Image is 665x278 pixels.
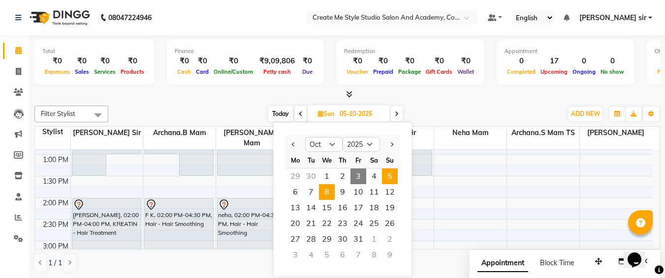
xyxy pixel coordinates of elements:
[319,200,335,216] span: 15
[366,152,382,168] div: Sa
[287,216,303,231] span: 20
[72,56,92,67] div: ₹0
[193,56,211,67] div: ₹0
[382,184,398,200] span: 12
[287,231,303,247] div: Monday, October 27, 2025
[175,56,193,67] div: ₹0
[477,254,528,272] span: Appointment
[287,184,303,200] div: Monday, October 6, 2025
[319,152,335,168] div: We
[350,168,366,184] span: 3
[41,198,70,208] div: 2:00 PM
[366,216,382,231] div: Saturday, October 25, 2025
[382,200,398,216] div: Sunday, October 19, 2025
[108,4,152,31] b: 08047224946
[335,184,350,200] div: Thursday, October 9, 2025
[382,152,398,168] div: Su
[261,68,293,75] span: Petty cash
[335,216,350,231] span: 23
[350,168,366,184] div: Friday, October 3, 2025
[319,184,335,200] span: 8
[316,110,337,117] span: Sun
[579,13,646,23] span: [PERSON_NAME] sir
[319,168,335,184] span: 1
[382,168,398,184] div: Sunday, October 5, 2025
[303,152,319,168] div: Tu
[396,68,423,75] span: Package
[71,127,143,139] span: [PERSON_NAME] sir
[335,216,350,231] div: Thursday, October 23, 2025
[505,68,538,75] span: Completed
[211,68,255,75] span: Online/Custom
[366,200,382,216] span: 18
[366,231,382,247] div: Saturday, November 1, 2025
[268,106,293,121] span: Today
[337,107,386,121] input: 2025-10-05
[570,68,598,75] span: Ongoing
[455,68,476,75] span: Wallet
[303,200,319,216] span: 14
[287,200,303,216] span: 13
[350,231,366,247] span: 31
[287,152,303,168] div: Mo
[319,168,335,184] div: Wednesday, October 1, 2025
[289,137,298,152] button: Previous month
[303,184,319,200] span: 7
[92,68,118,75] span: Services
[382,216,398,231] span: 26
[216,127,288,149] span: [PERSON_NAME] mam
[41,110,75,117] span: Filter Stylist
[335,152,350,168] div: Th
[434,127,507,139] span: Neha mam
[507,127,579,139] span: Archana.S mam TS
[118,56,147,67] div: ₹0
[319,216,335,231] span: 22
[366,168,382,184] span: 4
[423,56,455,67] div: ₹0
[319,200,335,216] div: Wednesday, October 15, 2025
[350,184,366,200] div: Friday, October 10, 2025
[303,231,319,247] span: 28
[382,200,398,216] span: 19
[569,107,602,121] button: ADD NEW
[505,56,538,67] div: 0
[72,68,92,75] span: Sales
[287,200,303,216] div: Monday, October 13, 2025
[382,184,398,200] div: Sunday, October 12, 2025
[423,68,455,75] span: Gift Cards
[211,56,255,67] div: ₹0
[366,200,382,216] div: Saturday, October 18, 2025
[350,200,366,216] div: Friday, October 17, 2025
[335,200,350,216] div: Thursday, October 16, 2025
[42,47,147,56] div: Total
[287,184,303,200] span: 6
[371,56,396,67] div: ₹0
[175,68,193,75] span: Cash
[319,216,335,231] div: Wednesday, October 22, 2025
[41,220,70,230] div: 2:30 PM
[287,231,303,247] span: 27
[350,231,366,247] div: Friday, October 31, 2025
[41,176,70,187] div: 1:30 PM
[335,247,350,263] div: Thursday, November 6, 2025
[287,216,303,231] div: Monday, October 20, 2025
[350,247,366,263] div: Friday, November 7, 2025
[344,68,371,75] span: Voucher
[303,216,319,231] div: Tuesday, October 21, 2025
[335,200,350,216] span: 16
[387,137,396,152] button: Next month
[118,68,147,75] span: Products
[538,56,570,67] div: 17
[255,56,299,67] div: ₹9,09,806
[335,231,350,247] div: Thursday, October 30, 2025
[303,184,319,200] div: Tuesday, October 7, 2025
[396,56,423,67] div: ₹0
[35,127,70,137] div: Stylist
[287,247,303,263] div: Monday, November 3, 2025
[303,231,319,247] div: Tuesday, October 28, 2025
[505,47,627,56] div: Appointment
[48,258,62,268] span: 1 / 1
[303,168,319,184] div: Tuesday, September 30, 2025
[175,47,316,56] div: Finance
[41,241,70,251] div: 3:00 PM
